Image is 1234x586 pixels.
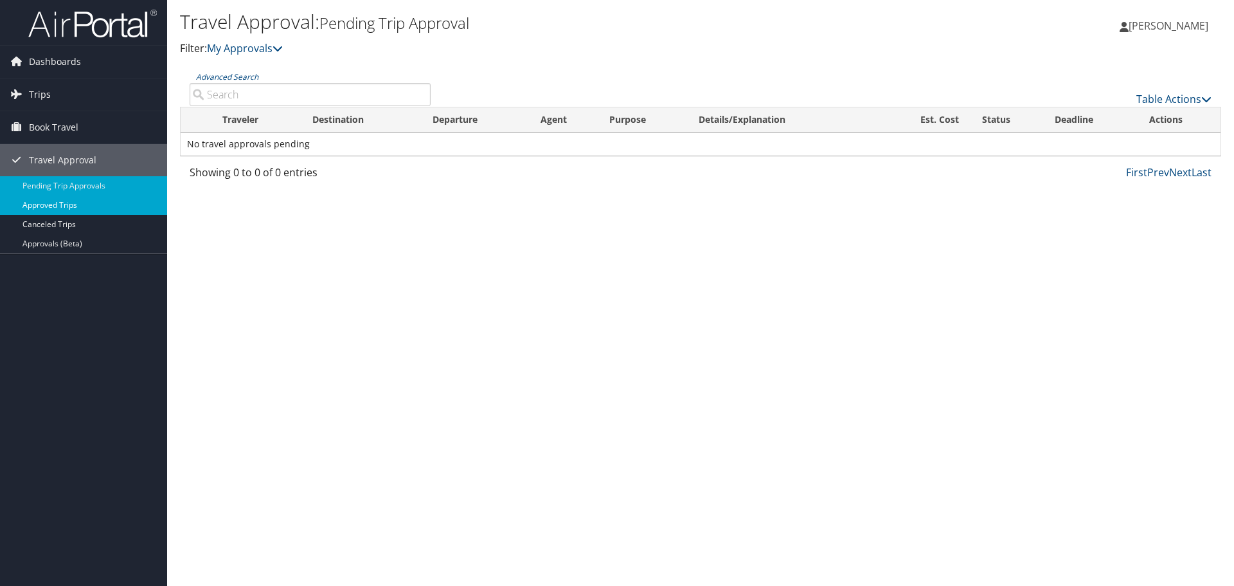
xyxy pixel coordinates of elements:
[1169,165,1192,179] a: Next
[180,8,874,35] h1: Travel Approval:
[1136,92,1212,106] a: Table Actions
[421,107,530,133] th: Departure: activate to sort column ascending
[879,107,970,133] th: Est. Cost: activate to sort column ascending
[970,107,1043,133] th: Status: activate to sort column ascending
[29,111,78,143] span: Book Travel
[29,46,81,78] span: Dashboards
[181,133,1221,156] td: No travel approvals pending
[1129,19,1208,33] span: [PERSON_NAME]
[29,144,96,176] span: Travel Approval
[301,107,421,133] th: Destination: activate to sort column ascending
[28,8,157,39] img: airportal-logo.png
[1043,107,1138,133] th: Deadline: activate to sort column descending
[598,107,687,133] th: Purpose
[687,107,879,133] th: Details/Explanation
[1138,107,1221,133] th: Actions
[1126,165,1147,179] a: First
[529,107,597,133] th: Agent
[319,12,469,33] small: Pending Trip Approval
[29,78,51,111] span: Trips
[190,165,431,187] div: Showing 0 to 0 of 0 entries
[190,83,431,106] input: Advanced Search
[207,41,283,55] a: My Approvals
[196,71,258,82] a: Advanced Search
[180,41,874,57] p: Filter:
[1120,6,1221,45] a: [PERSON_NAME]
[211,107,301,133] th: Traveler: activate to sort column ascending
[1192,165,1212,179] a: Last
[1147,165,1169,179] a: Prev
